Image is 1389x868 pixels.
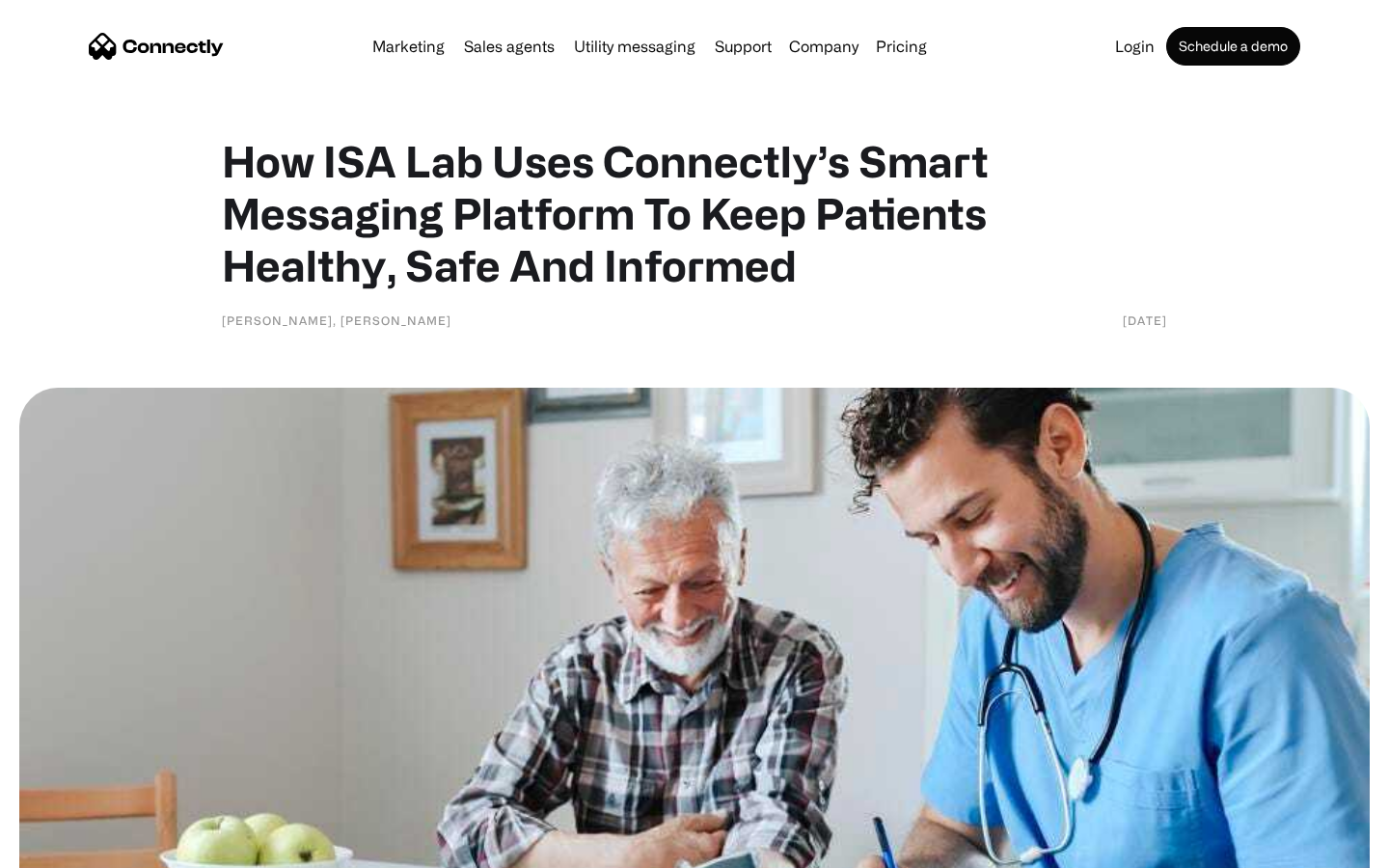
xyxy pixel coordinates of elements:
[566,39,703,54] a: Utility messaging
[365,39,452,54] a: Marketing
[222,135,1167,291] h1: How ISA Lab Uses Connectly’s Smart Messaging Platform To Keep Patients Healthy, Safe And Informed
[707,39,779,54] a: Support
[19,834,116,861] aside: Language selected: English
[1123,311,1167,330] div: [DATE]
[1166,27,1300,66] a: Schedule a demo
[1107,39,1162,54] a: Login
[39,834,116,861] ul: Language list
[222,311,451,330] div: [PERSON_NAME], [PERSON_NAME]
[868,39,935,54] a: Pricing
[456,39,562,54] a: Sales agents
[789,33,858,60] div: Company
